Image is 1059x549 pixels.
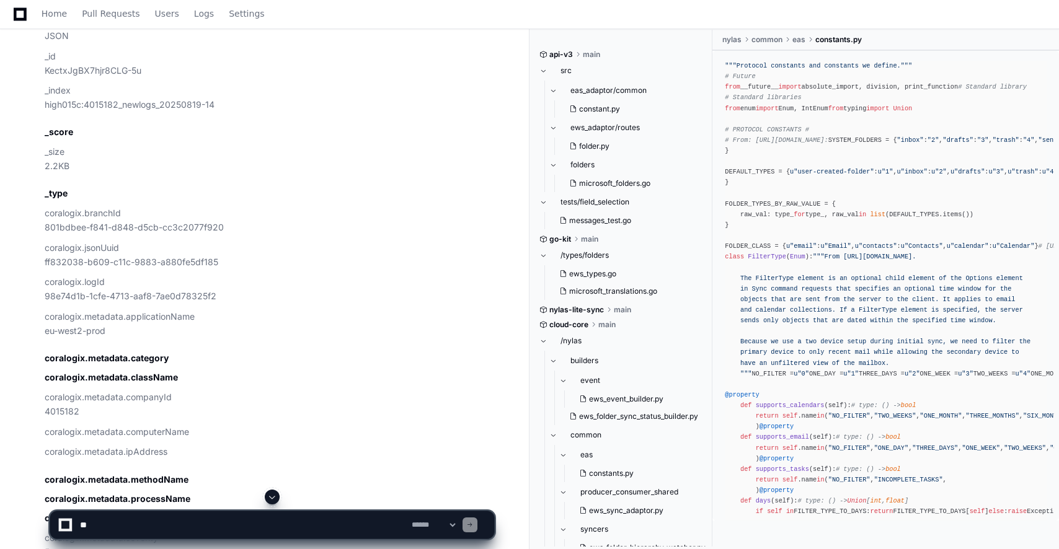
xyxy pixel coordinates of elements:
span: u"inbox" [897,168,928,175]
span: from [725,83,740,90]
span: u"1" [843,370,859,377]
p: _index high015c:4015182_newlogs_20250819-14 [45,84,494,112]
span: self [813,465,828,473]
span: import [756,105,779,112]
span: def [740,402,751,409]
span: "ONE_MONTH" [920,412,962,419]
span: @property [760,486,794,494]
button: constants.py [574,465,706,482]
p: coralogix.jsonUuid ff832038-b609-c11c-9883-a880fe5df185 [45,241,494,270]
span: u"Contacts" [901,242,943,250]
span: u"drafts" [950,168,985,175]
span: @property [760,455,794,462]
span: "ONE_DAY" [874,444,908,452]
span: ews_folder_sync_status_builder.py [579,411,698,421]
span: common [570,430,601,440]
button: builders [549,351,713,371]
span: api-v3 [549,50,573,59]
span: u"3" [989,168,1004,175]
span: cloud-core [549,320,588,330]
p: _size 2.2KB [45,145,494,173]
span: for [794,211,805,218]
button: folders [549,155,703,175]
span: # Standard library [958,83,1027,90]
span: "TWO_WEEKS" [874,412,916,419]
p: coralogix.metadata.computerName [45,425,494,439]
span: self [782,412,798,419]
span: builders [570,356,598,366]
span: nylas-lite-sync [549,305,604,315]
button: messages_test.go [554,212,696,229]
p: coralogix.metadata.companyId 4015182 [45,390,494,419]
span: u"Email" [820,242,851,250]
span: u"4" [1016,370,1031,377]
span: main [583,50,600,59]
span: Logs [194,10,214,17]
span: import [866,105,889,112]
p: coralogix.metadata.applicationName eu-west2-prod [45,310,494,338]
span: "THREE_MONTHS" [966,412,1019,419]
span: bool [901,402,916,409]
button: event [559,371,713,390]
span: ews_event_builder.py [589,394,663,404]
span: "ONE_WEEK" [962,444,1000,452]
span: supports_email [756,433,809,441]
span: ews_adaptor/routes [570,123,640,133]
span: constants.py [589,468,634,478]
span: u"calendar" [947,242,989,250]
span: # Standard libraries [725,94,801,101]
span: Settings [229,10,264,17]
span: u"4" [1042,168,1058,175]
span: event [580,376,600,385]
span: return [756,412,779,419]
span: "TWO_WEEKS" [1004,444,1046,452]
span: eas [580,450,593,460]
span: u"Calendar" [993,242,1035,250]
span: "4" [1023,136,1034,144]
span: "trash" [993,136,1019,144]
span: bool [885,433,901,441]
span: def [740,433,751,441]
span: Enum [790,253,805,260]
span: /nylas [561,336,582,346]
span: "3" [977,136,988,144]
span: bool [885,465,901,473]
span: common [751,35,782,45]
button: microsoft_folders.go [564,175,696,192]
span: constant.py [579,104,620,114]
span: # PROTOCOL CONSTANTS # [725,126,809,133]
h2: _score [45,126,494,138]
span: go-kit [549,234,571,244]
span: Pull Requests [82,10,140,17]
span: constants.py [815,35,862,45]
span: u"0" [794,370,809,377]
button: folder.py [564,138,696,155]
h2: _type [45,187,494,200]
button: producer_consumer_shared [559,482,713,502]
span: "inbox" [897,136,924,144]
h2: coralogix.metadata.category [45,352,494,364]
span: "NO_FILTER" [828,444,871,452]
button: microsoft_translations.go [554,283,696,300]
span: Union [893,105,912,112]
span: from [725,105,740,112]
span: from [828,105,844,112]
span: def [740,465,751,473]
span: messages_test.go [569,216,631,226]
span: src [561,66,572,76]
span: return [756,476,779,483]
h2: coralogix.metadata.className [45,371,494,384]
span: u"contacts" [855,242,897,250]
span: "drafts" [943,136,973,144]
span: main [581,234,598,244]
span: supports_tasks [756,465,809,473]
span: return [756,444,779,452]
p: coralogix.metadata.ipAddress [45,445,494,459]
button: ews_folder_sync_status_builder.py [564,408,706,425]
span: folder.py [579,141,609,151]
span: u"email" [786,242,817,250]
p: coralogix.logId 98e74d1b-1cfe-4713-aaf8-7ae0d78325f2 [45,275,494,304]
span: """Protocol constants and constants we define.""" [725,62,912,69]
span: u"2" [931,168,947,175]
span: u"trash" [1008,168,1038,175]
